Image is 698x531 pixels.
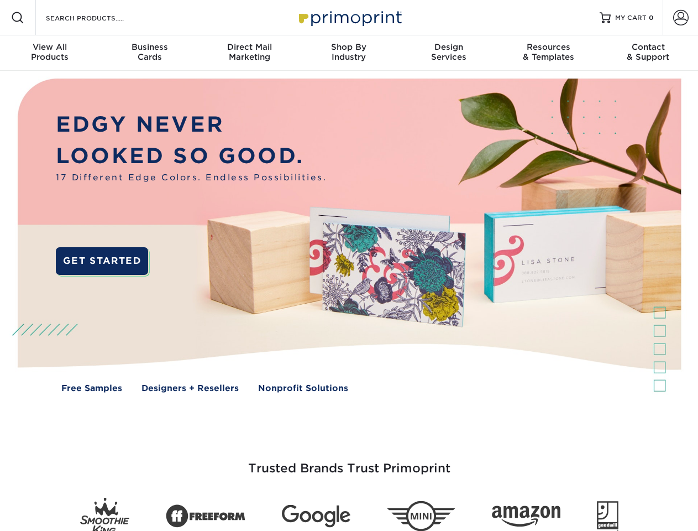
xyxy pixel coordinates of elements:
p: LOOKED SO GOOD. [56,140,327,172]
a: Nonprofit Solutions [258,382,348,395]
span: Contact [599,42,698,52]
a: Designers + Resellers [141,382,239,395]
div: Industry [299,42,398,62]
span: Direct Mail [200,42,299,52]
div: & Support [599,42,698,62]
span: Resources [498,42,598,52]
div: Cards [99,42,199,62]
span: MY CART [615,13,647,23]
a: Contact& Support [599,35,698,71]
h3: Trusted Brands Trust Primoprint [26,435,673,489]
span: Design [399,42,498,52]
input: SEARCH PRODUCTS..... [45,11,153,24]
span: Shop By [299,42,398,52]
a: GET STARTED [56,247,148,275]
a: Resources& Templates [498,35,598,71]
span: 17 Different Edge Colors. Endless Possibilities. [56,171,327,184]
img: Primoprint [294,6,405,29]
a: Direct MailMarketing [200,35,299,71]
span: Business [99,42,199,52]
a: Free Samples [61,382,122,395]
a: Shop ByIndustry [299,35,398,71]
img: Amazon [492,506,560,527]
a: DesignServices [399,35,498,71]
span: 0 [649,14,654,22]
img: Google [282,505,350,528]
div: Services [399,42,498,62]
a: BusinessCards [99,35,199,71]
p: EDGY NEVER [56,109,327,140]
img: Goodwill [597,501,618,531]
div: & Templates [498,42,598,62]
div: Marketing [200,42,299,62]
